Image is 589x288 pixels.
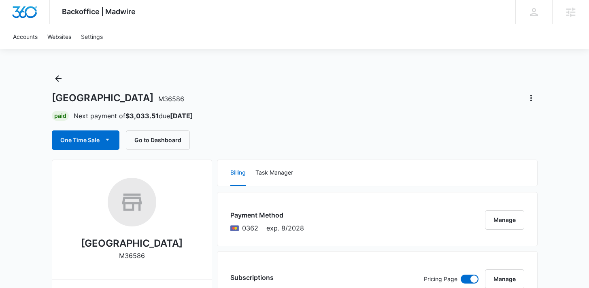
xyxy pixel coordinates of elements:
[266,223,304,233] span: exp. 8/2028
[76,24,108,49] a: Settings
[52,72,65,85] button: Back
[52,111,69,121] div: Paid
[52,92,184,104] h1: [GEOGRAPHIC_DATA]
[43,24,76,49] a: Websites
[8,24,43,49] a: Accounts
[158,95,184,103] span: M36586
[119,251,145,260] p: M36586
[52,130,119,150] button: One Time Sale
[62,7,136,16] span: Backoffice | Madwire
[485,210,524,230] button: Manage
[81,236,183,251] h2: [GEOGRAPHIC_DATA]
[230,273,274,282] h3: Subscriptions
[424,275,457,284] p: Pricing Page
[126,130,190,150] button: Go to Dashboard
[74,111,193,121] p: Next payment of due
[255,160,293,186] button: Task Manager
[230,160,246,186] button: Billing
[125,112,159,120] strong: $3,033.51
[230,210,304,220] h3: Payment Method
[525,92,538,105] button: Actions
[170,112,193,120] strong: [DATE]
[242,223,258,233] span: Mastercard ending with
